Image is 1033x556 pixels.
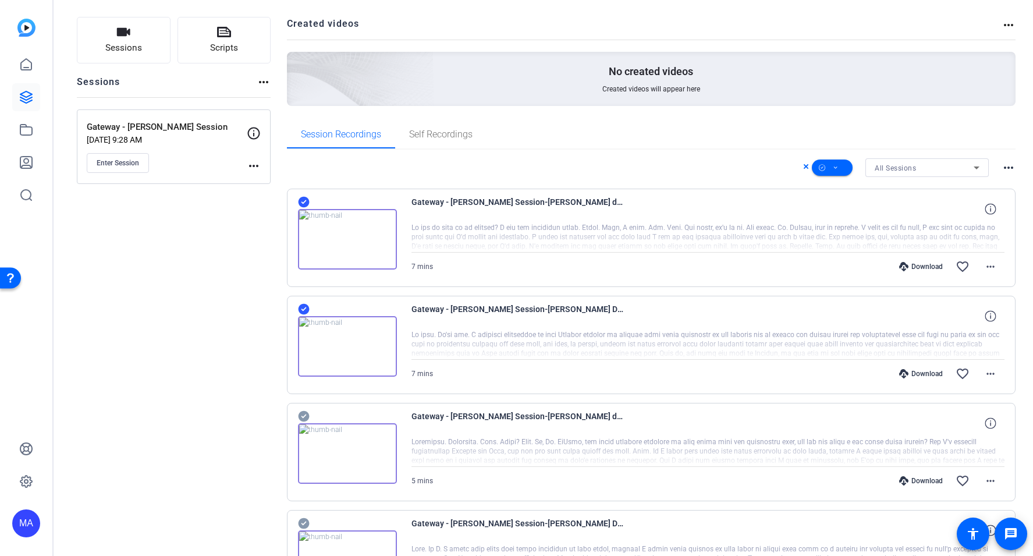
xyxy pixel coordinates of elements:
span: All Sessions [875,164,916,172]
h2: Sessions [77,75,120,97]
span: Session Recordings [301,130,381,139]
span: 7 mins [411,263,433,271]
span: Gateway - [PERSON_NAME] Session-[PERSON_NAME] DeVito1-2025-08-01-12-45-11-117-0 [411,302,627,330]
mat-icon: more_horiz [257,75,271,89]
span: Enter Session [97,158,139,168]
mat-icon: favorite_border [956,474,970,488]
mat-icon: favorite_border [956,260,970,274]
img: thumb-nail [298,423,397,484]
mat-icon: favorite_border [956,367,970,381]
img: thumb-nail [298,209,397,270]
div: Download [893,262,949,271]
div: Download [893,369,949,378]
mat-icon: more_horiz [1002,161,1016,175]
p: [DATE] 9:28 AM [87,135,247,144]
button: Scripts [178,17,271,63]
span: 7 mins [411,370,433,378]
div: Download [893,476,949,486]
span: Gateway - [PERSON_NAME] Session-[PERSON_NAME] devito2-2025-08-01-12-45-11-117-1 [411,195,627,223]
mat-icon: more_horiz [984,260,997,274]
h2: Created videos [287,17,1002,40]
span: Sessions [105,41,142,55]
mat-icon: more_horiz [1002,18,1016,32]
mat-icon: accessibility [966,527,980,541]
p: Gateway - [PERSON_NAME] Session [87,121,247,134]
button: Sessions [77,17,171,63]
img: blue-gradient.svg [17,19,36,37]
mat-icon: more_horiz [247,159,261,173]
p: No created videos [609,65,693,79]
mat-icon: more_horiz [984,367,997,381]
mat-icon: message [1004,527,1018,541]
button: Enter Session [87,153,149,173]
span: 5 mins [411,477,433,485]
div: MA [12,509,40,537]
span: Gateway - [PERSON_NAME] Session-[PERSON_NAME] DeVito1-2025-08-01-12-40-17-641-0 [411,516,627,544]
span: Gateway - [PERSON_NAME] Session-[PERSON_NAME] devito2-2025-08-01-12-40-17-641-1 [411,409,627,437]
span: Self Recordings [409,130,473,139]
mat-icon: more_horiz [984,474,997,488]
span: Scripts [210,41,238,55]
span: Created videos will appear here [602,84,700,94]
img: thumb-nail [298,316,397,377]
